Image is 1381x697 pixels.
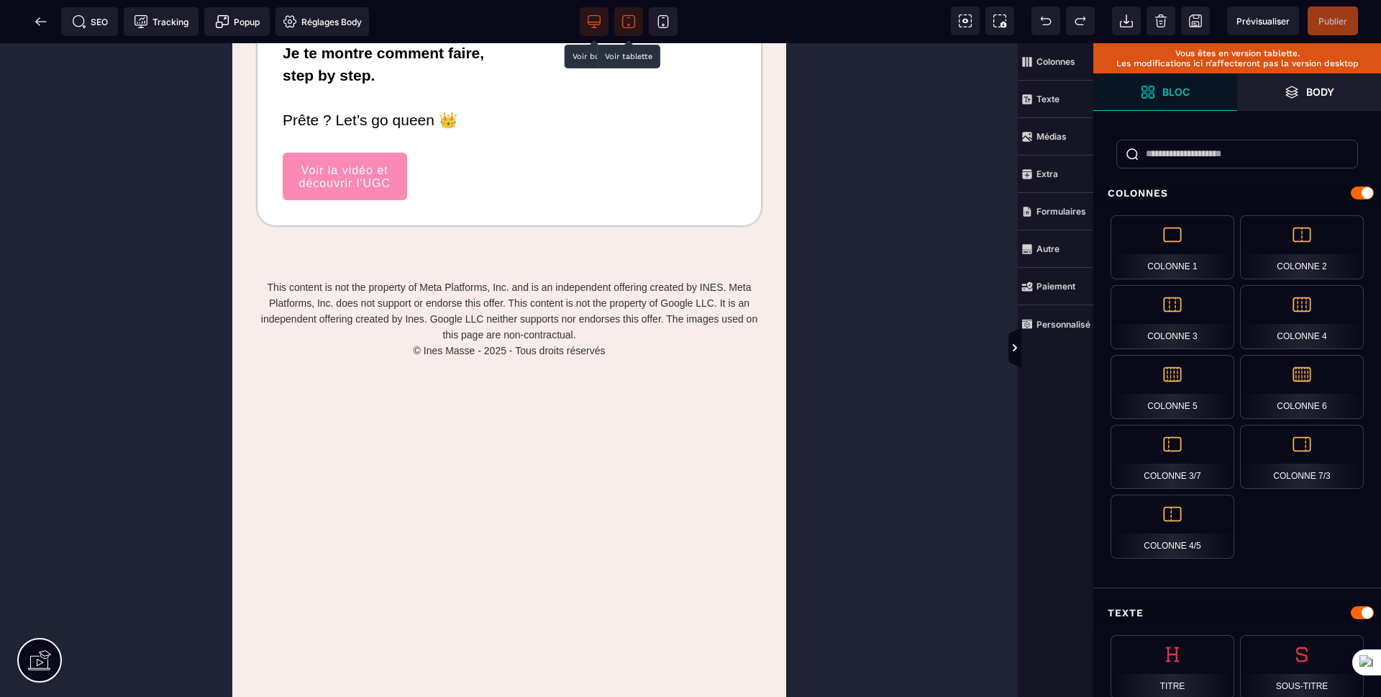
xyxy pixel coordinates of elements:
span: Code de suivi [124,7,199,36]
strong: Paiement [1036,281,1075,292]
div: Colonne 1 [1111,215,1234,279]
span: Voir tablette [614,7,643,36]
div: Colonne 4 [1240,285,1364,349]
span: Favicon [275,7,369,36]
span: Paiement [1018,268,1093,305]
div: Colonne 4/5 [1111,495,1234,559]
span: Enregistrer [1181,6,1210,35]
span: Afficher les vues [1093,327,1108,370]
strong: Formulaires [1036,206,1086,217]
strong: Médias [1036,131,1067,142]
button: Voir la vidéo et découvrir l'UGC [50,109,175,157]
span: Colonnes [1018,43,1093,81]
strong: Body [1306,86,1334,97]
strong: Autre [1036,243,1059,254]
span: Retour [27,7,55,36]
div: Colonne 3 [1111,285,1234,349]
div: Colonne 3/7 [1111,425,1234,489]
span: Créer une alerte modale [204,7,270,36]
div: Texte [1093,600,1381,626]
span: Autre [1018,230,1093,268]
span: Rétablir [1066,6,1095,35]
span: Tracking [134,14,188,29]
strong: Personnalisé [1036,319,1090,330]
span: Enregistrer le contenu [1308,6,1358,35]
span: Aperçu [1227,6,1299,35]
div: Colonnes [1093,180,1381,207]
strong: Bloc [1162,86,1190,97]
div: Colonne 7/3 [1240,425,1364,489]
p: Les modifications ici n’affecteront pas la version desktop [1100,58,1374,68]
span: SEO [72,14,108,29]
span: Métadata SEO [61,7,118,36]
span: Personnalisé [1018,305,1093,343]
span: Nettoyage [1147,6,1175,35]
span: Prête ? Let’s go queen 👑 [50,68,225,85]
span: Voir mobile [649,7,678,36]
strong: Colonnes [1036,56,1075,67]
p: Vous êtes en version tablette. [1100,48,1374,58]
span: Ouvrir les blocs [1093,73,1237,111]
span: Médias [1018,118,1093,156]
span: Voir les composants [951,6,980,35]
span: Défaire [1031,6,1060,35]
span: Ouvrir les calques [1237,73,1381,111]
div: Colonne 2 [1240,215,1364,279]
strong: Texte [1036,94,1059,104]
span: Publier [1318,16,1347,27]
span: Capture d'écran [985,6,1014,35]
div: Colonne 6 [1240,355,1364,419]
span: Importer [1112,6,1141,35]
strong: Extra [1036,168,1058,179]
text: This content is not the property of Meta Platforms, Inc. and is an independent offering created b... [25,233,529,315]
span: Extra [1018,156,1093,193]
span: Texte [1018,81,1093,118]
span: Formulaires [1018,193,1093,230]
span: Réglages Body [283,14,362,29]
span: Voir bureau [580,7,609,36]
span: Prévisualiser [1236,16,1290,27]
span: Popup [215,14,260,29]
div: Colonne 5 [1111,355,1234,419]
